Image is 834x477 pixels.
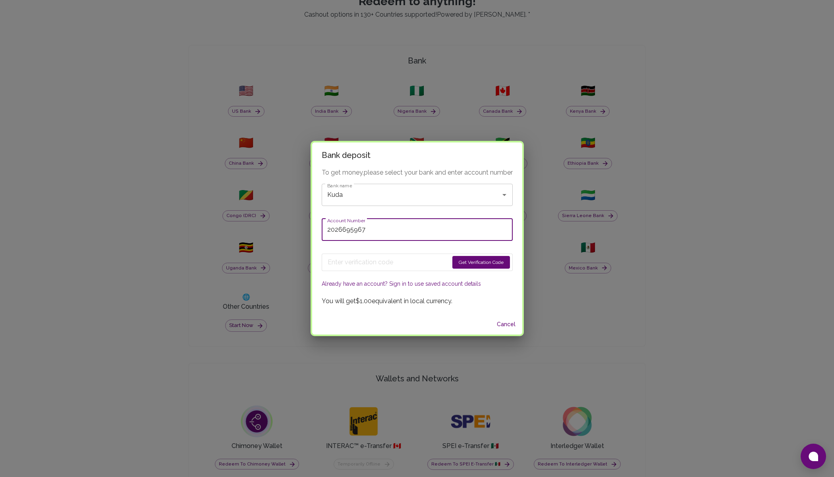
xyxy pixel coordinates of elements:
button: Already have an account? Sign in to use saved account details [322,280,481,288]
label: Bank name [327,182,352,189]
button: Open [499,189,510,200]
button: Get Verification Code [452,256,510,269]
input: Enter verification code [328,256,449,269]
h2: Bank deposit [312,142,522,168]
label: Account Number [327,217,365,224]
p: You will get $1.00 equivalent in local currency. [322,296,513,306]
button: Open chat window [801,444,826,469]
p: To get money, please select your bank and enter account number [322,168,513,177]
button: Cancel [494,317,519,332]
